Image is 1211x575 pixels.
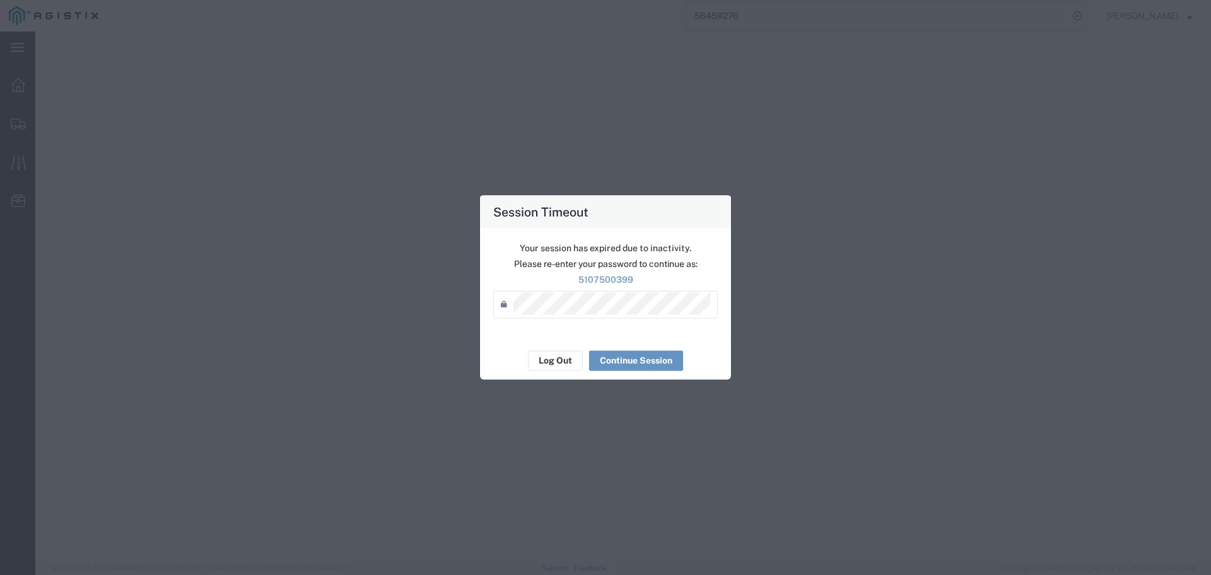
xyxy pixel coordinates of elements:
[589,350,683,370] button: Continue Session
[528,350,583,370] button: Log Out
[493,273,718,286] p: 5107500399
[493,202,588,220] h4: Session Timeout
[493,257,718,270] p: Please re-enter your password to continue as:
[493,241,718,254] p: Your session has expired due to inactivity.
